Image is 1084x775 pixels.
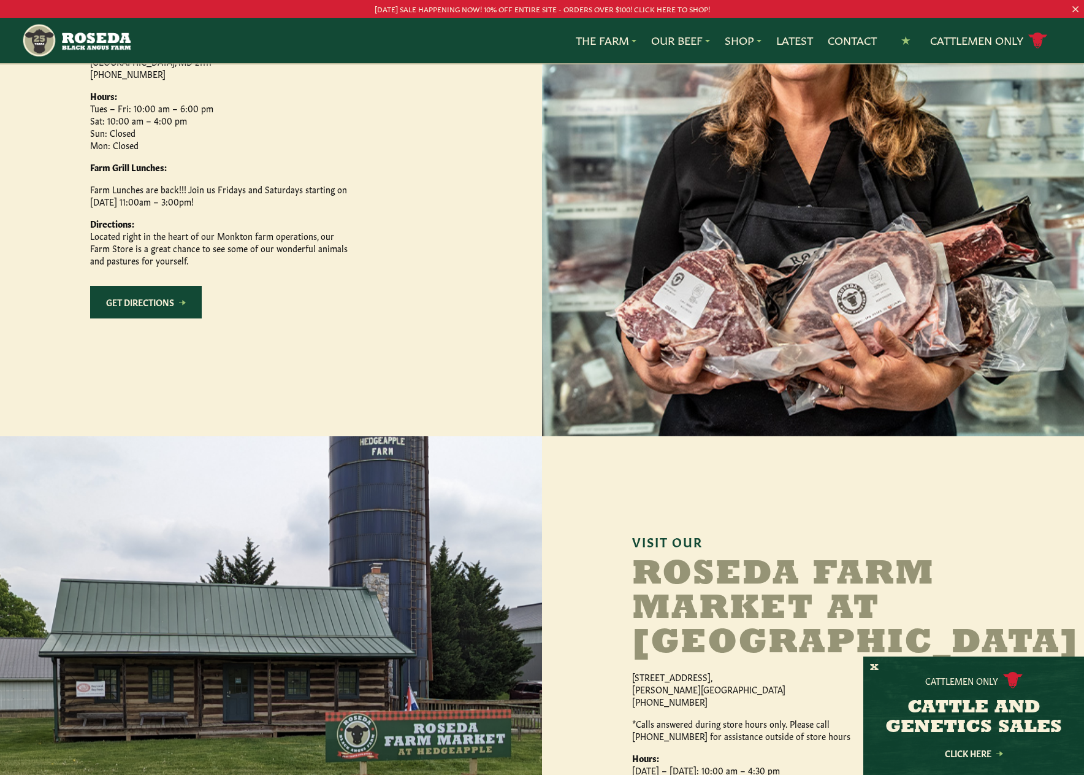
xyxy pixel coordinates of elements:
[90,286,202,318] a: Get Directions
[90,183,348,207] p: Farm Lunches are back!!! Join us Fridays and Saturdays starting on [DATE] 11:00am – 3:00pm!
[90,90,348,151] p: Tues – Fri: 10:00 am – 6:00 pm Sat: 10:00 am – 4:00 pm Sun: Closed Mon: Closed
[54,2,1029,15] p: [DATE] SALE HAPPENING NOW! 10% OFF ENTIRE SITE - ORDERS OVER $100! CLICK HERE TO SHOP!
[21,18,1062,63] nav: Main Navigation
[918,749,1029,757] a: Click Here
[576,33,636,48] a: The Farm
[21,23,131,58] img: https://roseda.com/wp-content/uploads/2021/05/roseda-25-header.png
[90,161,167,173] strong: Farm Grill Lunches:
[632,671,890,708] p: [STREET_ADDRESS], [PERSON_NAME][GEOGRAPHIC_DATA] [PHONE_NUMBER]
[925,674,998,687] p: Cattlemen Only
[632,558,939,661] h2: Roseda Farm Market at [GEOGRAPHIC_DATA]
[90,217,134,229] strong: Directions:
[632,534,993,548] h6: Visit Our
[632,752,659,764] strong: Hours:
[930,30,1048,52] a: Cattlemen Only
[651,33,710,48] a: Our Beef
[725,33,761,48] a: Shop
[90,43,348,80] p: [STREET_ADDRESS][PERSON_NAME], [GEOGRAPHIC_DATA], MD 21111 [PHONE_NUMBER]
[90,217,348,266] p: Located right in the heart of our Monkton farm operations, our Farm Store is a great chance to se...
[879,698,1069,738] h3: CATTLE AND GENETICS SALES
[1003,672,1023,688] img: cattle-icon.svg
[776,33,813,48] a: Latest
[870,661,879,674] button: X
[828,33,877,48] a: Contact
[632,717,890,742] p: *Calls answered during store hours only. Please call [PHONE_NUMBER] for assistance outside of sto...
[90,90,117,102] strong: Hours:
